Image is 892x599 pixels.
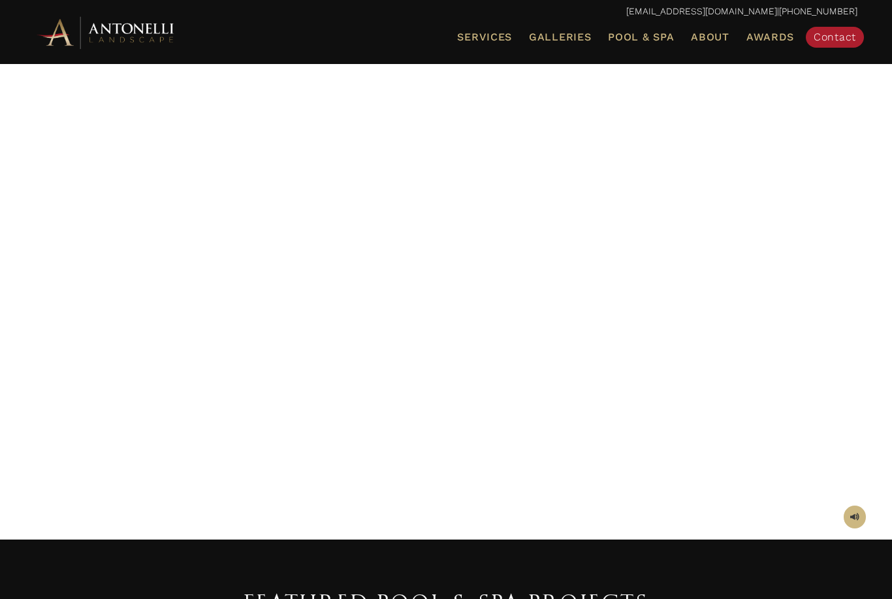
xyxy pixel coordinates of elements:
[457,32,512,42] span: Services
[746,31,794,43] span: Awards
[691,32,729,42] span: About
[779,6,857,16] a: [PHONE_NUMBER]
[686,29,735,46] a: About
[529,31,591,43] span: Galleries
[608,31,674,43] span: Pool & Spa
[806,27,864,48] a: Contact
[524,29,596,46] a: Galleries
[452,29,517,46] a: Services
[626,6,777,16] a: [EMAIL_ADDRESS][DOMAIN_NAME]
[35,3,857,20] p: |
[741,29,799,46] a: Awards
[814,31,856,43] span: Contact
[35,14,178,50] img: Antonelli Horizontal Logo
[603,29,679,46] a: Pool & Spa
